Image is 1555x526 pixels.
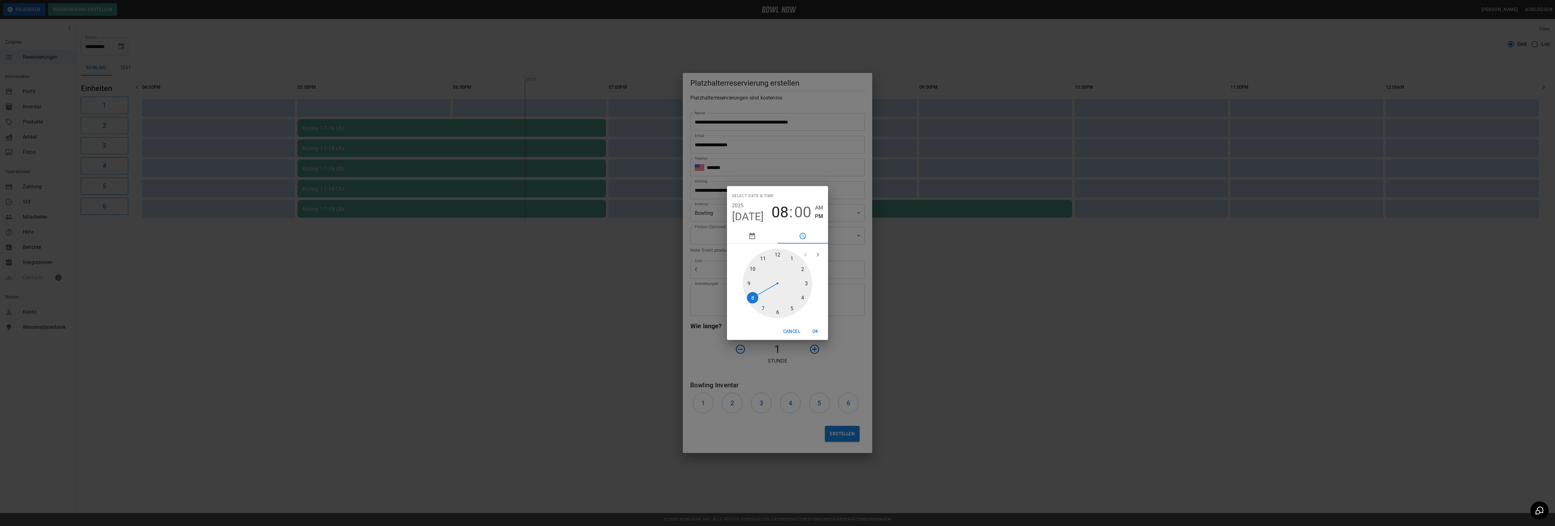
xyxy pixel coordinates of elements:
[812,248,824,261] button: open next view
[732,191,774,201] span: Select date & time
[805,326,826,337] button: OK
[794,203,811,221] button: 00
[815,203,823,212] button: AM
[732,210,764,223] button: [DATE]
[771,203,789,221] button: 08
[789,203,793,221] span: :
[727,228,777,244] button: pick date
[777,228,828,244] button: pick time
[781,326,803,337] button: Cancel
[815,212,823,221] button: PM
[732,201,744,210] button: 2025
